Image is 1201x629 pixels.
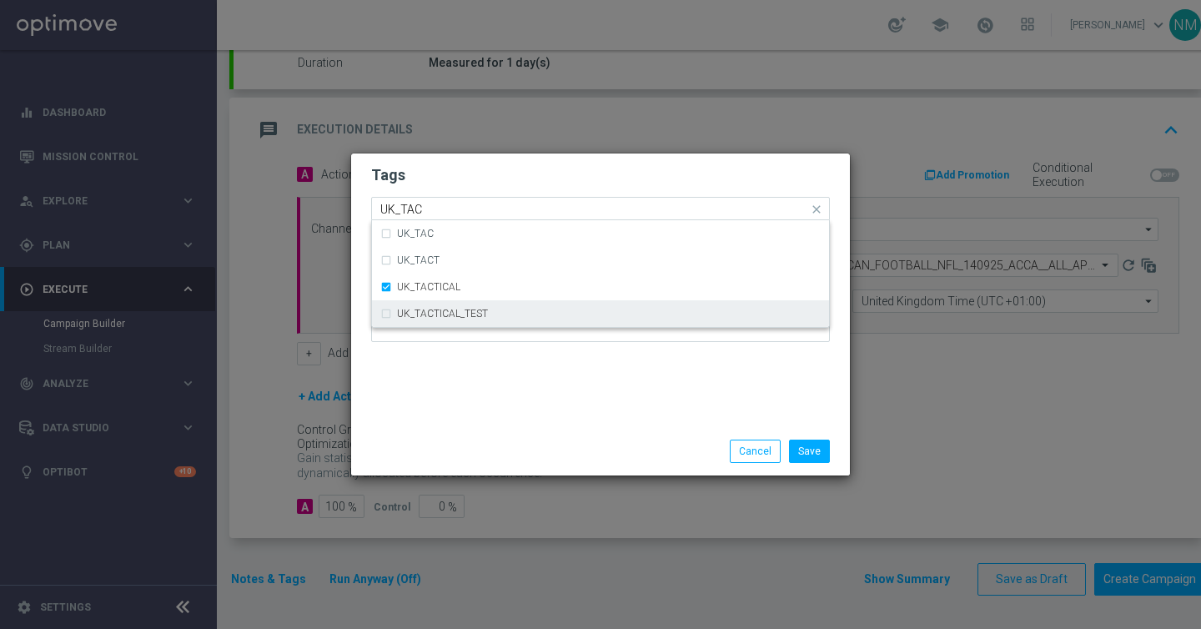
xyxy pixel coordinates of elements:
label: UK_TACTICAL_TEST [397,309,488,319]
button: Cancel [730,440,781,463]
ng-dropdown-panel: Options list [371,220,830,328]
label: UK_TACTICAL [397,282,460,292]
button: Save [789,440,830,463]
div: UK_TAC [380,220,821,247]
div: UK_TACT [380,247,821,274]
div: UK_TACTICAL [380,274,821,300]
div: UK_TACTICAL_TEST [380,300,821,327]
ng-select: UK_TACTICAL [371,197,830,220]
label: UK_TACT [397,255,440,265]
label: UK_TAC [397,229,434,239]
h2: Tags [371,165,830,185]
